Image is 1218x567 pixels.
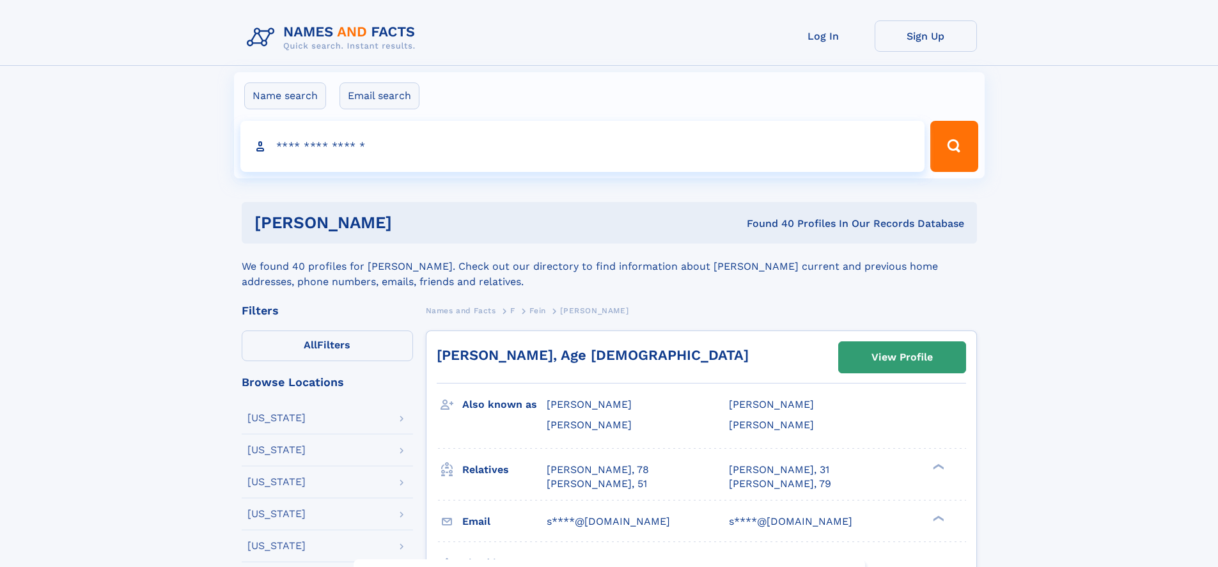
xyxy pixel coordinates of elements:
div: We found 40 profiles for [PERSON_NAME]. Check out our directory to find information about [PERSON... [242,244,977,290]
h1: [PERSON_NAME] [254,215,570,231]
a: Fein [529,302,545,318]
span: Fein [529,306,545,315]
div: View Profile [871,343,933,372]
div: [US_STATE] [247,445,306,455]
label: Email search [340,82,419,109]
span: [PERSON_NAME] [729,419,814,431]
span: [PERSON_NAME] [547,398,632,410]
div: Found 40 Profiles In Our Records Database [569,217,964,231]
label: Filters [242,330,413,361]
span: F [510,306,515,315]
div: [US_STATE] [247,477,306,487]
button: Search Button [930,121,978,172]
a: F [510,302,515,318]
div: Browse Locations [242,377,413,388]
label: Name search [244,82,326,109]
span: [PERSON_NAME] [560,306,629,315]
div: [US_STATE] [247,509,306,519]
a: Sign Up [875,20,977,52]
h3: Email [462,511,547,532]
a: Names and Facts [426,302,496,318]
a: [PERSON_NAME], 31 [729,463,829,477]
img: Logo Names and Facts [242,20,426,55]
h3: Also known as [462,394,547,416]
div: ❯ [930,514,945,522]
a: [PERSON_NAME], Age [DEMOGRAPHIC_DATA] [437,347,749,363]
div: [US_STATE] [247,413,306,423]
input: search input [240,121,925,172]
span: [PERSON_NAME] [547,419,632,431]
div: [US_STATE] [247,541,306,551]
div: Filters [242,305,413,316]
div: ❯ [930,462,945,470]
a: Log In [772,20,875,52]
span: [PERSON_NAME] [729,398,814,410]
a: [PERSON_NAME], 79 [729,477,831,491]
span: All [304,339,317,351]
a: [PERSON_NAME], 51 [547,477,647,491]
a: [PERSON_NAME], 78 [547,463,649,477]
h3: Relatives [462,459,547,481]
a: View Profile [839,342,965,373]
